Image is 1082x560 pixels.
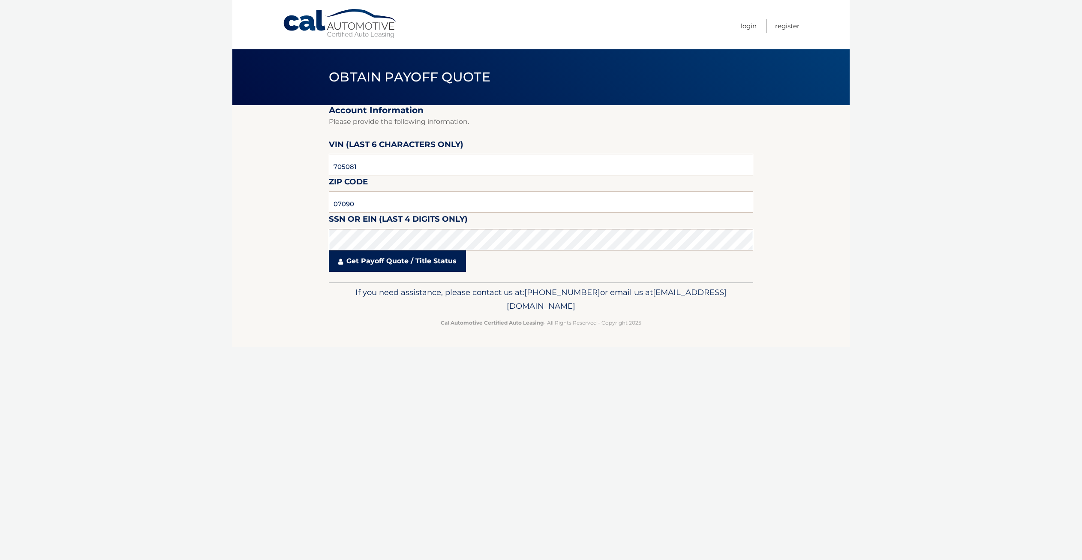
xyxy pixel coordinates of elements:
[329,250,466,272] a: Get Payoff Quote / Title Status
[329,213,468,229] label: SSN or EIN (last 4 digits only)
[334,286,748,313] p: If you need assistance, please contact us at: or email us at
[741,19,757,33] a: Login
[441,319,544,326] strong: Cal Automotive Certified Auto Leasing
[329,105,753,116] h2: Account Information
[524,287,600,297] span: [PHONE_NUMBER]
[329,138,463,154] label: VIN (last 6 characters only)
[329,175,368,191] label: Zip Code
[283,9,398,39] a: Cal Automotive
[334,318,748,327] p: - All Rights Reserved - Copyright 2025
[775,19,799,33] a: Register
[329,69,490,85] span: Obtain Payoff Quote
[329,116,753,128] p: Please provide the following information.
